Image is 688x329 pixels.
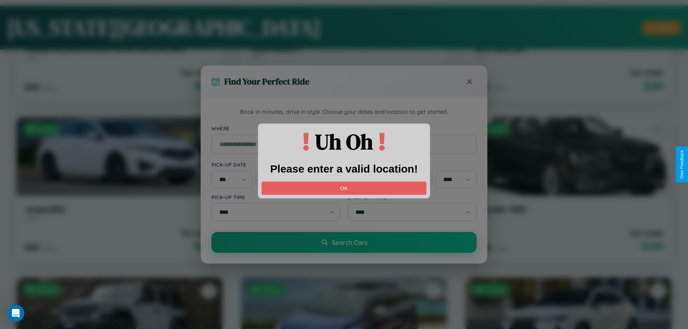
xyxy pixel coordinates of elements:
[211,107,477,117] p: Book in minutes, drive in style. Choose your dates and location to get started.
[211,194,340,200] label: Pick-up Time
[332,238,367,246] span: Search Cars
[211,125,477,131] label: Where
[348,161,477,168] label: Drop-off Date
[211,161,340,168] label: Pick-up Date
[224,76,309,87] h3: Find Your Perfect Ride
[348,194,477,200] label: Drop-off Time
